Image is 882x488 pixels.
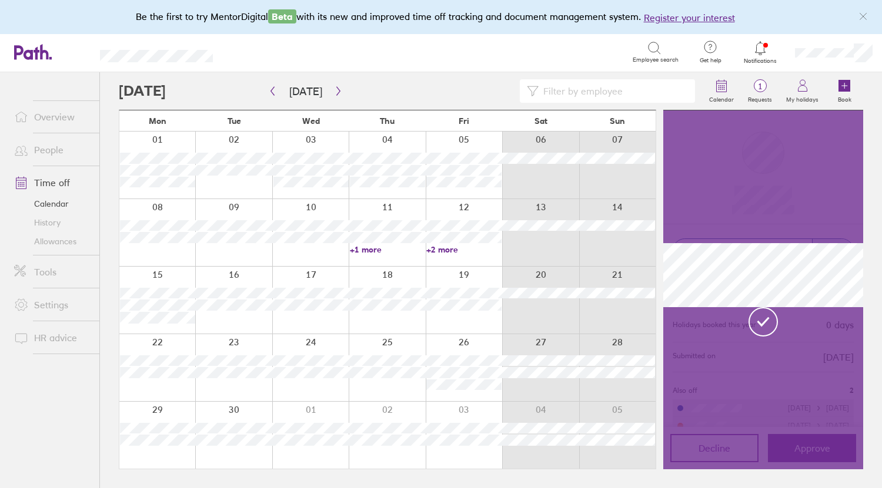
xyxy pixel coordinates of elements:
[5,171,99,194] a: Time off
[380,116,395,126] span: Thu
[779,72,826,110] a: My holidays
[826,72,863,110] a: Book
[228,116,241,126] span: Tue
[280,82,332,101] button: [DATE]
[5,260,99,284] a: Tools
[350,244,425,255] a: +1 more
[539,80,688,102] input: Filter by employee
[5,105,99,129] a: Overview
[149,116,166,126] span: Mon
[633,56,679,63] span: Employee search
[702,93,741,103] label: Calendar
[426,244,502,255] a: +2 more
[5,194,99,213] a: Calendar
[779,93,826,103] label: My holidays
[741,58,780,65] span: Notifications
[534,116,547,126] span: Sat
[610,116,625,126] span: Sun
[5,213,99,232] a: History
[741,82,779,91] span: 1
[136,9,747,25] div: Be the first to try MentorDigital with its new and improved time off tracking and document manage...
[691,57,730,64] span: Get help
[741,72,779,110] a: 1Requests
[5,232,99,251] a: Allowances
[644,11,735,25] button: Register your interest
[459,116,469,126] span: Fri
[741,93,779,103] label: Requests
[5,138,99,161] a: People
[5,326,99,349] a: HR advice
[245,46,275,57] div: Search
[831,93,858,103] label: Book
[268,9,296,23] span: Beta
[5,293,99,317] a: Settings
[702,72,741,110] a: Calendar
[741,40,780,65] a: Notifications
[302,116,320,126] span: Wed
